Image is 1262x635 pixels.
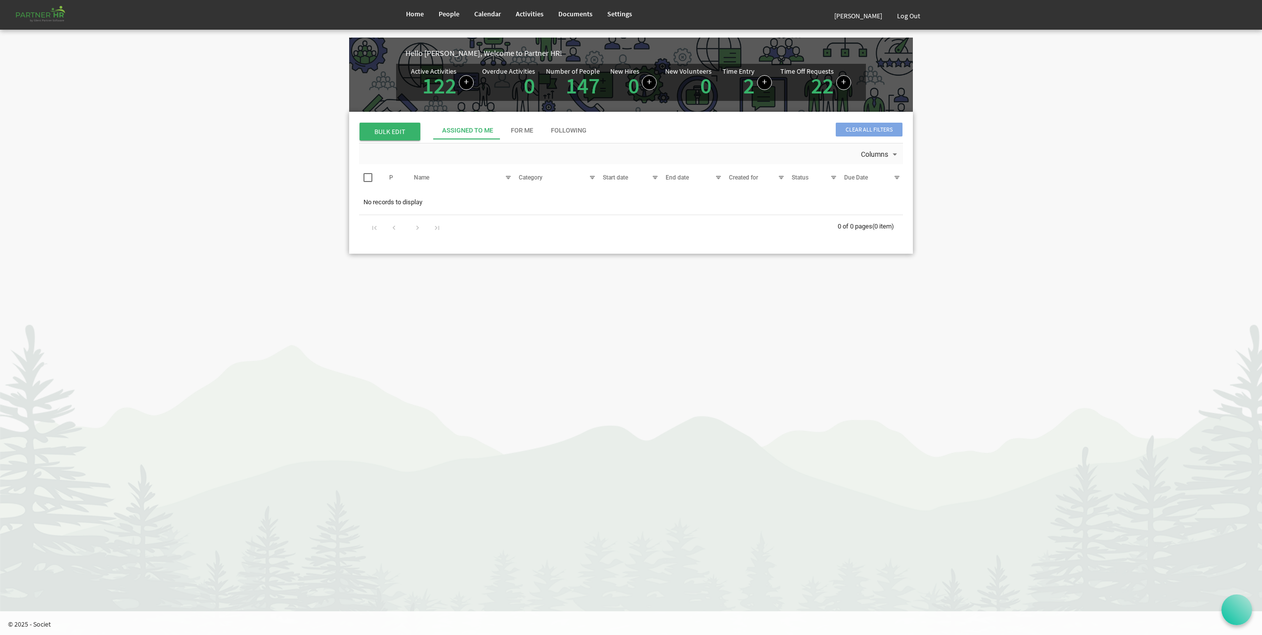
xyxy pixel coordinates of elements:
span: 0 of 0 pages [838,223,872,230]
a: 22 [811,72,834,99]
div: Following [551,126,586,136]
a: 0 [628,72,639,99]
div: Overdue Activities [482,68,535,75]
span: Activities [516,9,543,18]
div: Go to last page [430,220,444,234]
span: End date [666,174,689,181]
div: People hired in the last 7 days [610,68,657,97]
span: Settings [607,9,632,18]
div: Active Activities [411,68,456,75]
span: Columns [860,148,889,161]
a: [PERSON_NAME] [827,2,890,30]
div: Time Off Requests [780,68,834,75]
div: Total number of active people in Partner HR [546,68,602,97]
div: New Volunteers [665,68,712,75]
a: Create a new Activity [459,75,474,90]
div: For Me [511,126,533,136]
button: Columns [859,148,901,161]
div: 0 of 0 pages (0 item) [838,215,903,236]
a: 147 [566,72,600,99]
span: Clear all filters [836,123,902,136]
span: BULK EDIT [360,123,420,140]
a: 0 [524,72,535,99]
div: Assigned To Me [442,126,493,136]
div: Volunteer hired in the last 7 days [665,68,714,97]
div: Number of People [546,68,600,75]
span: (0 item) [872,223,894,230]
a: Log hours [757,75,772,90]
a: Create a new time off request [836,75,851,90]
div: Number of active Activities in Partner HR [411,68,474,97]
div: Time Entry [722,68,755,75]
div: New Hires [610,68,639,75]
div: Go to previous page [387,220,401,234]
span: Home [406,9,424,18]
a: 0 [700,72,712,99]
div: Hello [PERSON_NAME], Welcome to Partner HR! [406,47,913,59]
span: People [439,9,459,18]
div: tab-header [433,122,977,139]
a: Add new person to Partner HR [642,75,657,90]
td: No records to display [359,193,903,212]
span: Created for [729,174,758,181]
a: Log Out [890,2,928,30]
div: Number of active time off requests [780,68,851,97]
a: 122 [422,72,456,99]
span: Status [792,174,809,181]
div: Go to first page [368,220,381,234]
span: P [389,174,393,181]
div: Columns [859,143,901,164]
div: Number of Time Entries [722,68,772,97]
a: 2 [743,72,755,99]
span: Due Date [844,174,868,181]
span: Documents [558,9,592,18]
div: Go to next page [411,220,424,234]
span: Calendar [474,9,501,18]
p: © 2025 - Societ [8,619,1262,629]
span: Start date [603,174,628,181]
span: Category [519,174,542,181]
span: Name [414,174,429,181]
div: Activities assigned to you for which the Due Date is passed [482,68,538,97]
